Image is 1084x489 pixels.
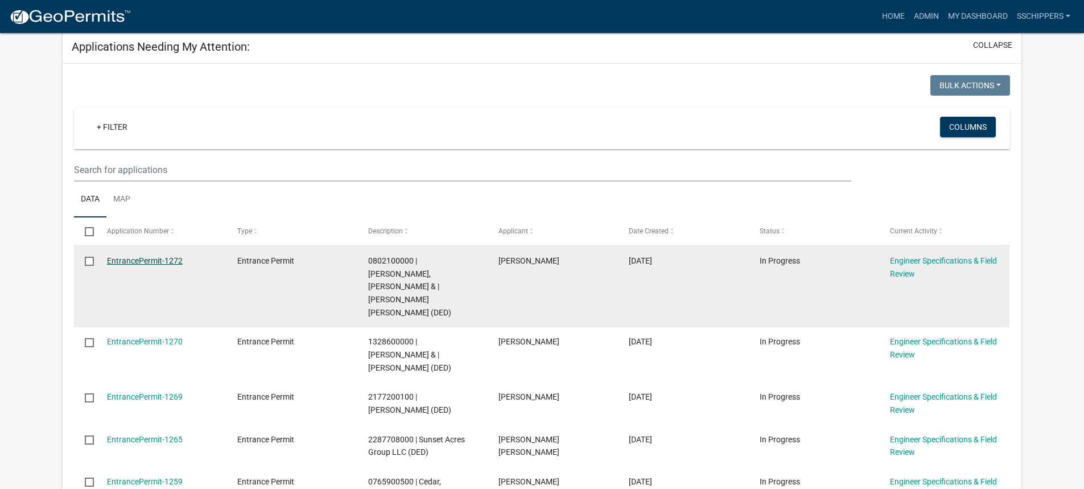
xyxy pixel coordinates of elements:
[498,435,559,457] span: Jesse Brian Peterson
[237,337,294,346] span: Entrance Permit
[107,256,183,265] a: EntrancePermit-1272
[237,227,252,235] span: Type
[498,392,559,401] span: Kevin Sperfslage
[88,117,137,137] a: + Filter
[107,435,183,444] a: EntrancePermit-1265
[943,6,1012,27] a: My Dashboard
[629,256,652,265] span: 08/20/2025
[760,256,800,265] span: In Progress
[749,217,879,245] datatable-header-cell: Status
[72,40,250,54] h5: Applications Needing My Attention:
[760,392,800,401] span: In Progress
[107,337,183,346] a: EntrancePermit-1270
[74,182,106,218] a: Data
[760,477,800,486] span: In Progress
[909,6,943,27] a: Admin
[96,217,226,245] datatable-header-cell: Application Number
[890,256,997,278] a: Engineer Specifications & Field Review
[629,337,652,346] span: 08/13/2025
[368,392,451,414] span: 2177200100 | Terpstra, Peggy Elizabeth (DED)
[940,117,996,137] button: Columns
[890,227,937,235] span: Current Activity
[74,158,851,182] input: Search for applications
[760,227,780,235] span: Status
[226,217,357,245] datatable-header-cell: Type
[890,337,997,359] a: Engineer Specifications & Field Review
[930,75,1010,96] button: Bulk Actions
[237,256,294,265] span: Entrance Permit
[973,39,1012,51] button: collapse
[107,227,169,235] span: Application Number
[760,435,800,444] span: In Progress
[107,392,183,401] a: EntrancePermit-1269
[488,217,618,245] datatable-header-cell: Applicant
[1012,6,1075,27] a: sschippers
[237,435,294,444] span: Entrance Permit
[629,435,652,444] span: 07/16/2025
[368,337,451,372] span: 1328600000 | Van Vliet, Marty & | Van Vliet, Teresa (DED)
[357,217,487,245] datatable-header-cell: Description
[890,435,997,457] a: Engineer Specifications & Field Review
[237,392,294,401] span: Entrance Permit
[629,227,669,235] span: Date Created
[629,392,652,401] span: 08/13/2025
[498,477,559,486] span: Nicholas L Cedar
[74,217,96,245] datatable-header-cell: Select
[618,217,748,245] datatable-header-cell: Date Created
[879,217,1009,245] datatable-header-cell: Current Activity
[368,227,403,235] span: Description
[877,6,909,27] a: Home
[368,435,465,457] span: 2287708000 | Sunset Acres Group LLC (DED)
[237,477,294,486] span: Entrance Permit
[498,256,559,265] span: Carter Ossman
[498,227,528,235] span: Applicant
[368,256,451,317] span: 0802100000 | Ossman, Carter Donald & | Harney, Mariah Loreen Ann (DED)
[106,182,137,218] a: Map
[890,392,997,414] a: Engineer Specifications & Field Review
[629,477,652,486] span: 06/02/2025
[107,477,183,486] a: EntrancePermit-1259
[760,337,800,346] span: In Progress
[498,337,559,346] span: Marty Van Vliet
